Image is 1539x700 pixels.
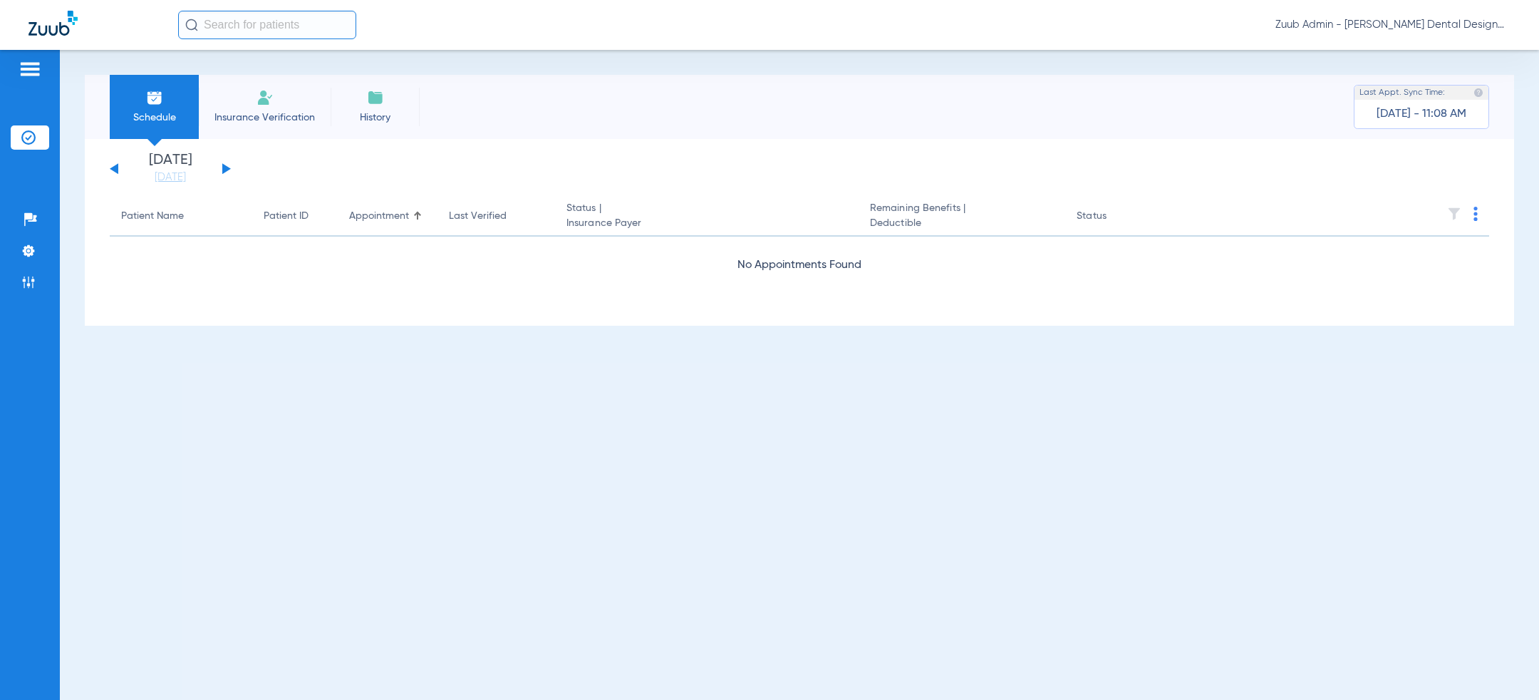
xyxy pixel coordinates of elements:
img: Zuub Logo [28,11,78,36]
div: No Appointments Found [110,257,1489,274]
span: Zuub Admin - [PERSON_NAME] Dental Design [1275,18,1510,32]
img: filter.svg [1447,207,1461,221]
div: Last Verified [449,209,544,224]
div: Appointment [349,209,426,224]
img: group-dot-blue.svg [1473,207,1478,221]
span: Insurance Verification [209,110,320,125]
div: Last Verified [449,209,507,224]
span: Insurance Payer [566,216,847,231]
span: Last Appt. Sync Time: [1359,86,1445,100]
div: Patient Name [121,209,184,224]
span: Deductible [870,216,1054,231]
th: Status [1065,197,1161,237]
input: Search for patients [178,11,356,39]
li: [DATE] [128,153,213,185]
th: Remaining Benefits | [859,197,1065,237]
a: [DATE] [128,170,213,185]
span: [DATE] - 11:08 AM [1377,107,1466,121]
img: Manual Insurance Verification [256,89,274,106]
th: Status | [555,197,859,237]
div: Patient ID [264,209,309,224]
div: Patient ID [264,209,326,224]
img: hamburger-icon [19,61,41,78]
div: Appointment [349,209,409,224]
span: Schedule [120,110,188,125]
iframe: Chat Widget [1468,632,1539,700]
span: History [341,110,409,125]
img: History [367,89,384,106]
img: Schedule [146,89,163,106]
div: Patient Name [121,209,241,224]
img: Search Icon [185,19,198,31]
img: last sync help info [1473,88,1483,98]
